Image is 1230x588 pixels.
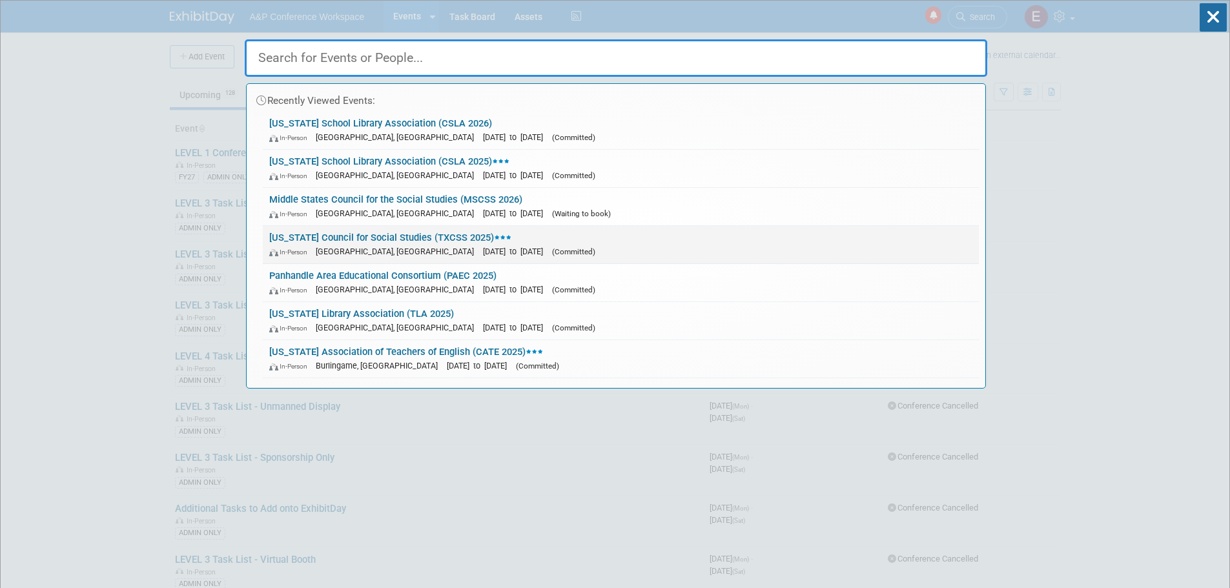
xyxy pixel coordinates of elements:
a: [US_STATE] Library Association (TLA 2025) In-Person [GEOGRAPHIC_DATA], [GEOGRAPHIC_DATA] [DATE] t... [263,302,979,340]
span: (Waiting to book) [552,209,611,218]
span: In-Person [269,134,313,142]
span: [DATE] to [DATE] [483,208,549,218]
span: [GEOGRAPHIC_DATA], [GEOGRAPHIC_DATA] [316,285,480,294]
span: In-Person [269,362,313,370]
span: [GEOGRAPHIC_DATA], [GEOGRAPHIC_DATA] [316,170,480,180]
span: (Committed) [552,323,595,332]
span: [DATE] to [DATE] [483,132,549,142]
span: (Committed) [516,361,559,370]
input: Search for Events or People... [245,39,987,77]
a: [US_STATE] Association of Teachers of English (CATE 2025) In-Person Burlingame, [GEOGRAPHIC_DATA]... [263,340,979,378]
span: In-Person [269,286,313,294]
span: [GEOGRAPHIC_DATA], [GEOGRAPHIC_DATA] [316,323,480,332]
a: [US_STATE] Council for Social Studies (TXCSS 2025) In-Person [GEOGRAPHIC_DATA], [GEOGRAPHIC_DATA]... [263,226,979,263]
span: [GEOGRAPHIC_DATA], [GEOGRAPHIC_DATA] [316,208,480,218]
span: In-Person [269,248,313,256]
span: [GEOGRAPHIC_DATA], [GEOGRAPHIC_DATA] [316,247,480,256]
span: (Committed) [552,133,595,142]
span: [DATE] to [DATE] [483,323,549,332]
div: Recently Viewed Events: [253,84,979,112]
a: Panhandle Area Educational Consortium (PAEC 2025) In-Person [GEOGRAPHIC_DATA], [GEOGRAPHIC_DATA] ... [263,264,979,301]
span: In-Person [269,172,313,180]
span: (Committed) [552,285,595,294]
span: [DATE] to [DATE] [483,285,549,294]
span: Burlingame, [GEOGRAPHIC_DATA] [316,361,444,370]
span: (Committed) [552,171,595,180]
span: [DATE] to [DATE] [483,170,549,180]
span: (Committed) [552,247,595,256]
a: [US_STATE] School Library Association (CSLA 2025) In-Person [GEOGRAPHIC_DATA], [GEOGRAPHIC_DATA] ... [263,150,979,187]
span: In-Person [269,324,313,332]
a: [US_STATE] School Library Association (CSLA 2026) In-Person [GEOGRAPHIC_DATA], [GEOGRAPHIC_DATA] ... [263,112,979,149]
a: Middle States Council for the Social Studies (MSCSS 2026) In-Person [GEOGRAPHIC_DATA], [GEOGRAPHI... [263,188,979,225]
span: [GEOGRAPHIC_DATA], [GEOGRAPHIC_DATA] [316,132,480,142]
span: In-Person [269,210,313,218]
span: [DATE] to [DATE] [483,247,549,256]
span: [DATE] to [DATE] [447,361,513,370]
